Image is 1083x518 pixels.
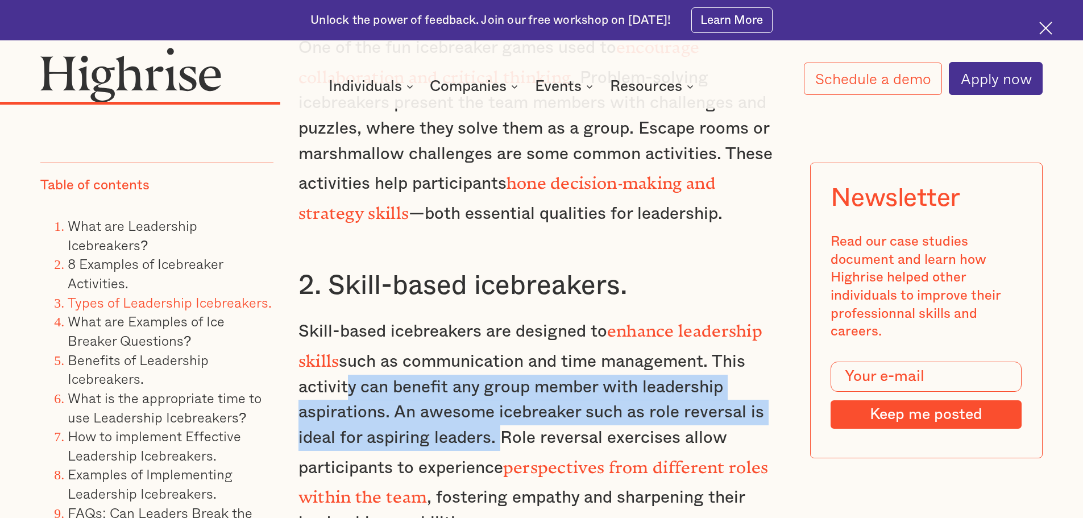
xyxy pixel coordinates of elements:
[68,349,209,389] a: Benefits of Leadership Icebreakers.
[40,177,150,195] div: Table of contents
[68,310,225,351] a: What are Examples of Ice Breaker Questions?
[298,321,762,362] strong: enhance leadership skills
[298,458,769,499] strong: perspectives from different roles within the team
[310,13,671,28] div: Unlock the power of feedback. Join our free workshop on [DATE]!
[430,80,521,93] div: Companies
[691,7,773,33] a: Learn More
[298,173,716,214] strong: hone decision-making and strategy skills
[68,253,223,293] a: 8 Examples of Icebreaker Activities.
[831,233,1022,341] div: Read our case studies document and learn how Highrise helped other individuals to improve their p...
[68,425,241,466] a: How to implement Effective Leadership Icebreakers.
[68,463,233,504] a: Examples of Implementing Leadership Icebreakers.
[298,31,785,226] p: One of the fun icebreaker games used to . Problem-solving icebreakers present the team members wi...
[949,62,1043,95] a: Apply now
[610,80,682,93] div: Resources
[535,80,596,93] div: Events
[68,292,272,313] a: Types of Leadership Icebreakers.
[1039,22,1052,35] img: Cross icon
[40,47,221,102] img: Highrise logo
[535,80,582,93] div: Events
[329,80,417,93] div: Individuals
[804,63,943,95] a: Schedule a demo
[831,362,1022,392] input: Your e-mail
[831,183,960,213] div: Newsletter
[68,215,197,255] a: What are Leadership Icebreakers?
[329,80,402,93] div: Individuals
[430,80,507,93] div: Companies
[610,80,697,93] div: Resources
[298,269,785,303] h3: 2. Skill-based icebreakers.
[831,362,1022,429] form: Modal Form
[831,400,1022,429] input: Keep me posted
[68,387,262,428] a: What is the appropriate time to use Leadership Icebreakers?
